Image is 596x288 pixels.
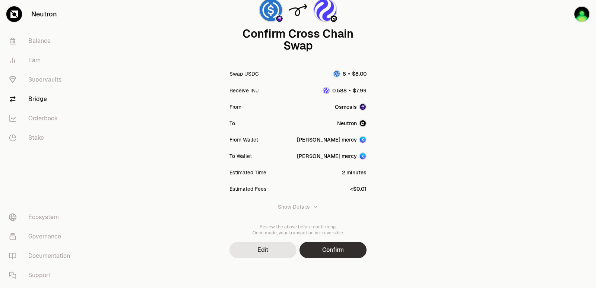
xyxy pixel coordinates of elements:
div: Confirm Cross Chain Swap [229,28,367,52]
div: [PERSON_NAME] mercy [297,136,357,143]
div: Swap USDC [229,70,259,77]
a: Balance [3,31,80,51]
img: Neutron Logo [359,120,367,127]
div: Estimated Fees [229,185,266,193]
div: [PERSON_NAME] mercy [297,152,357,160]
a: Earn [3,51,80,70]
a: Stake [3,128,80,148]
a: Governance [3,227,80,246]
div: Receive INJ [229,87,259,94]
img: sandy mercy [574,6,590,22]
a: Bridge [3,89,80,109]
button: Confirm [299,242,367,258]
div: Show Details [278,203,310,211]
img: Account Image [359,136,367,143]
a: Support [3,266,80,285]
div: Review the above before confirming. Once made, your transaction is irreversible. [229,224,367,236]
div: From Wallet [229,136,258,143]
button: Show Details [229,197,367,216]
img: Account Image [359,152,367,160]
a: Supervaults [3,70,80,89]
span: Neutron [337,120,357,127]
div: To Wallet [229,152,252,160]
a: Ecosystem [3,208,80,227]
button: [PERSON_NAME] mercy [297,136,367,143]
img: Neutron Logo [330,15,337,22]
div: Estimated Time [229,169,266,176]
a: Orderbook [3,109,80,128]
img: INJ Logo [323,88,329,94]
div: From [229,103,241,111]
img: Osmosis Logo [276,15,283,22]
button: [PERSON_NAME] mercy [297,152,367,160]
span: Osmosis [335,103,357,111]
div: 2 minutes [342,169,367,176]
div: To [229,120,235,127]
button: Edit [229,242,297,258]
img: USDC Logo [334,71,340,77]
a: Documentation [3,246,80,266]
div: <$0.01 [350,185,367,193]
img: Osmosis Logo [359,103,367,111]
